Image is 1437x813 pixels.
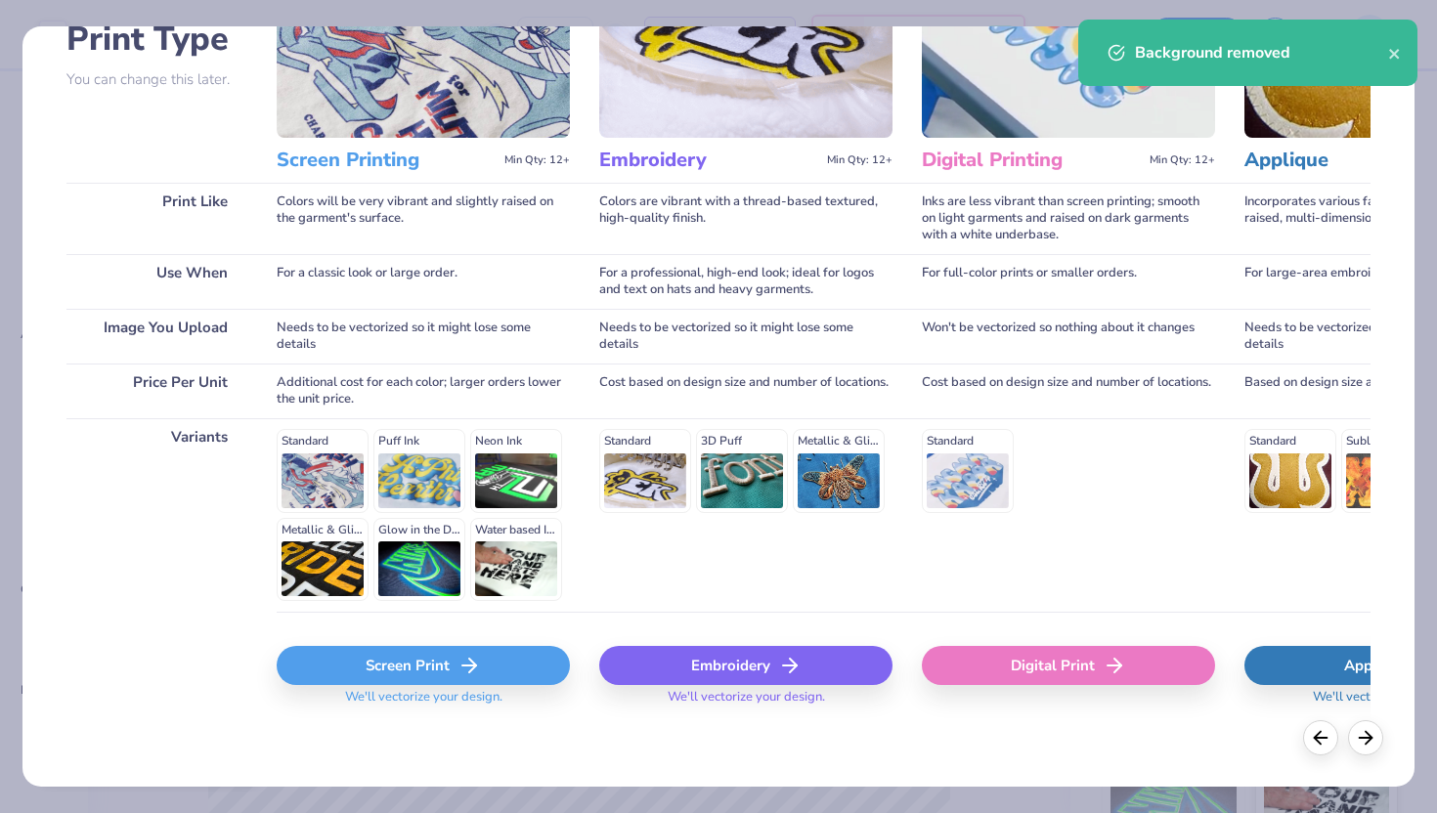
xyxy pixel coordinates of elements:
div: Needs to be vectorized so it might lose some details [277,309,570,364]
div: Cost based on design size and number of locations. [599,364,893,418]
p: You can change this later. [66,71,247,88]
div: For a professional, high-end look; ideal for logos and text on hats and heavy garments. [599,254,893,309]
div: Needs to be vectorized so it might lose some details [599,309,893,364]
div: Background removed [1135,41,1388,64]
div: Print Like [66,183,247,254]
div: Embroidery [599,646,893,685]
div: Colors are vibrant with a thread-based textured, high-quality finish. [599,183,893,254]
div: For a classic look or large order. [277,254,570,309]
div: Cost based on design size and number of locations. [922,364,1215,418]
div: Inks are less vibrant than screen printing; smooth on light garments and raised on dark garments ... [922,183,1215,254]
span: Min Qty: 12+ [827,153,893,167]
span: Min Qty: 12+ [1150,153,1215,167]
span: Min Qty: 12+ [504,153,570,167]
h3: Digital Printing [922,148,1142,173]
div: Image You Upload [66,309,247,364]
span: We'll vectorize your design. [337,689,510,717]
div: Screen Print [277,646,570,685]
div: Additional cost for each color; larger orders lower the unit price. [277,364,570,418]
button: close [1388,41,1402,64]
div: Use When [66,254,247,309]
h3: Screen Printing [277,148,497,173]
span: We'll vectorize your design. [660,689,833,717]
div: Digital Print [922,646,1215,685]
div: Variants [66,418,247,612]
div: Won't be vectorized so nothing about it changes [922,309,1215,364]
div: Colors will be very vibrant and slightly raised on the garment's surface. [277,183,570,254]
div: For full-color prints or smaller orders. [922,254,1215,309]
h3: Embroidery [599,148,819,173]
div: Price Per Unit [66,364,247,418]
